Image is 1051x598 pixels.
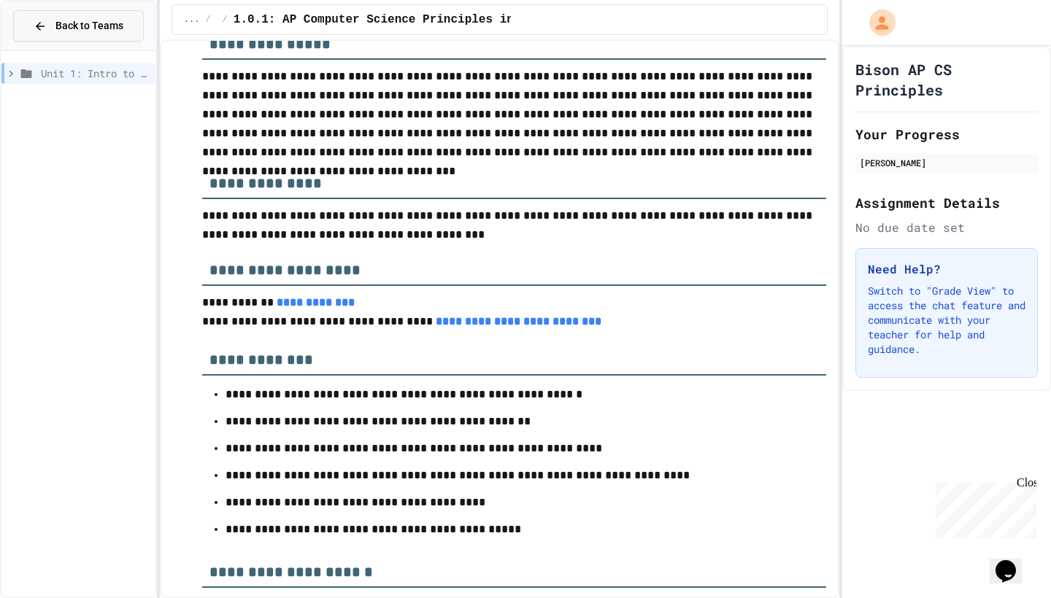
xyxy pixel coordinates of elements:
[860,156,1033,169] div: [PERSON_NAME]
[990,540,1036,583] iframe: chat widget
[205,14,210,26] span: /
[41,66,150,81] span: Unit 1: Intro to Computer Science
[855,219,1038,236] div: No due date set
[6,6,101,93] div: Chat with us now!Close
[855,193,1038,213] h2: Assignment Details
[855,59,1038,100] h1: Bison AP CS Principles
[234,11,675,28] span: 1.0.1: AP Computer Science Principles in Python Course Syllabus
[868,260,1025,278] h3: Need Help?
[855,124,1038,144] h2: Your Progress
[184,14,200,26] span: ...
[854,6,899,39] div: My Account
[930,476,1036,538] iframe: chat widget
[13,10,144,42] button: Back to Teams
[223,14,228,26] span: /
[868,284,1025,357] p: Switch to "Grade View" to access the chat feature and communicate with your teacher for help and ...
[55,18,123,34] span: Back to Teams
